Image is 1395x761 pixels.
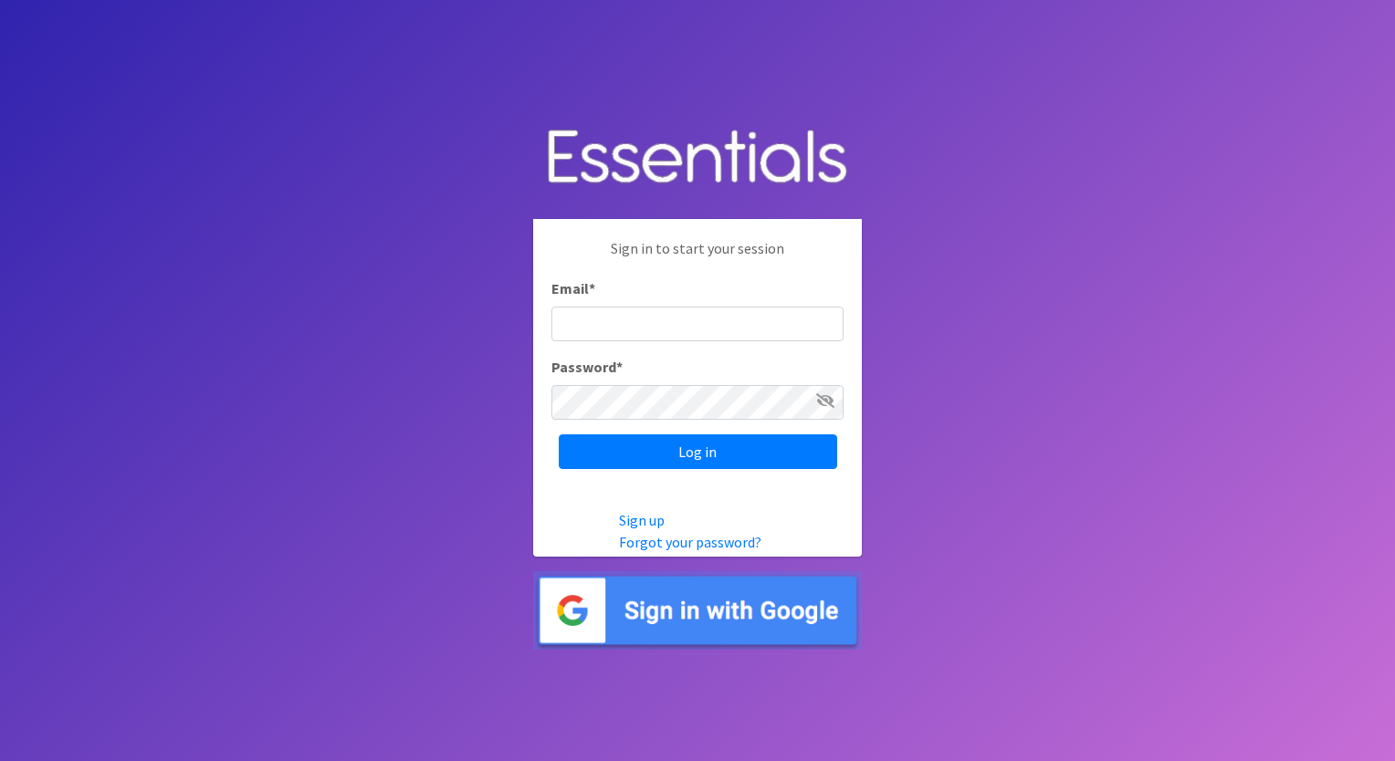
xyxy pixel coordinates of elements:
p: Sign in to start your session [551,237,844,277]
img: Sign in with Google [533,571,862,651]
input: Log in [559,434,837,469]
abbr: required [616,358,623,376]
label: Password [551,356,623,378]
img: Human Essentials [533,111,862,205]
abbr: required [589,279,595,297]
label: Email [551,277,595,299]
a: Forgot your password? [619,533,761,551]
a: Sign up [619,511,665,529]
